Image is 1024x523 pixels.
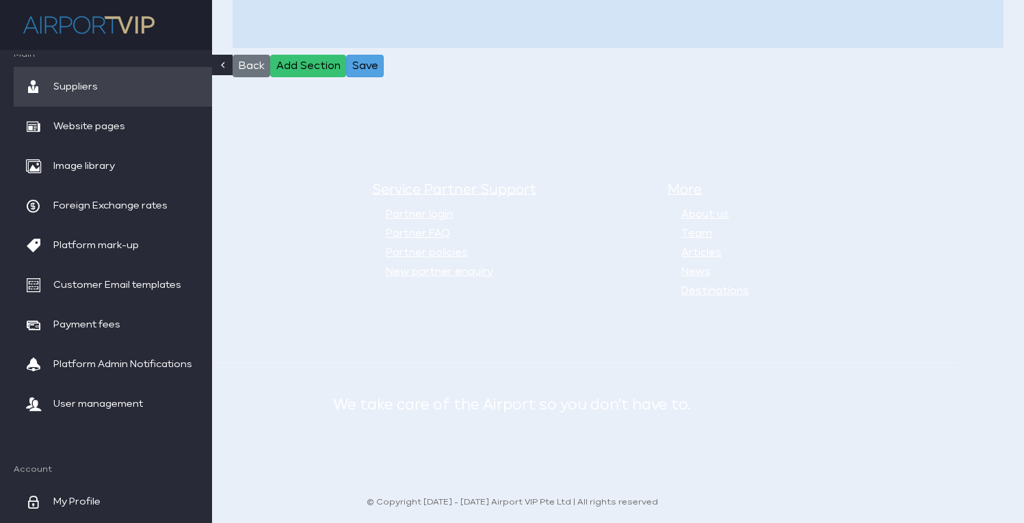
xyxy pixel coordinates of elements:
span: Suppliers [53,67,98,107]
h5: More [668,180,954,200]
a: Destinations [681,286,749,296]
a: Suppliers [14,67,212,107]
a: Articles [681,247,722,258]
span: © Copyright [DATE] - [DATE] Airport VIP Pte Ltd | All rights reserved [66,482,958,523]
a: Partner FAQ [386,228,450,239]
a: Partner policies [386,247,468,258]
p: We take care of the Airport so you don't have to. [76,397,948,414]
h5: Customer Help [76,180,362,200]
a: Team [681,228,712,239]
h5: Service Partner Support [372,180,658,200]
a: Partner login [386,209,453,219]
button: Add Section [270,55,346,78]
a: About us [681,209,729,219]
button: Back [233,55,270,78]
img: company logo here [21,10,157,40]
button: Save [346,55,384,78]
a: News [681,267,711,277]
span: Main [14,50,212,60]
a: New partner enquiry [386,267,493,277]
